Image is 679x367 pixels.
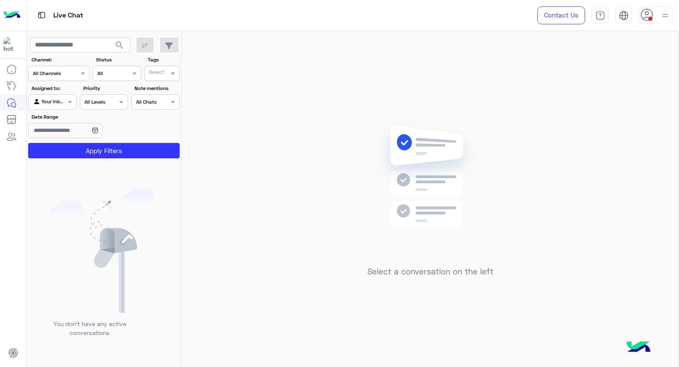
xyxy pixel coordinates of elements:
img: no messages [369,119,492,260]
img: profile [660,10,670,21]
a: Contact Us [537,6,585,24]
label: Tags [148,56,179,64]
img: hulul-logo.png [624,333,653,363]
label: Assigned to: [32,84,76,92]
img: 1403182699927242 [3,37,19,52]
label: Note mentions [134,84,178,92]
label: Status [96,56,140,64]
img: empty users [50,188,158,313]
label: Priority [83,84,127,92]
div: Select [148,68,164,78]
img: tab [36,10,47,20]
label: Date Range [32,113,127,121]
span: search [114,40,125,50]
p: Live Chat [53,10,83,21]
a: tab [592,6,609,24]
img: tab [595,11,605,20]
img: Logo [3,6,20,24]
h5: Select a conversation on the left [367,267,493,277]
button: Apply Filters [28,143,180,158]
button: search [109,38,130,56]
img: tab [619,11,629,20]
p: You don’t have any active conversations [47,319,133,338]
label: Channel: [32,56,89,64]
